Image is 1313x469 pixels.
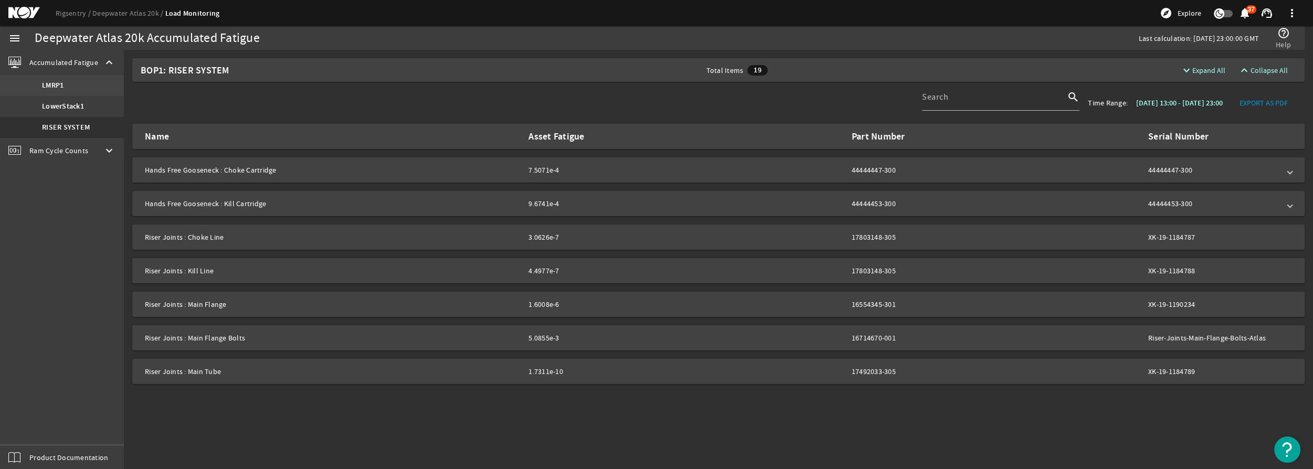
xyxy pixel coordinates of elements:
[1067,91,1079,103] i: search
[145,299,520,310] mat-panel-title: Riser Joints : Main Flange
[852,265,917,276] div: 17803148-305
[528,299,620,310] div: 1.6008e-6
[1148,165,1279,175] div: 44444447-300
[145,198,520,209] mat-panel-title: Hands Free Gooseneck : Kill Cartridge
[1148,265,1279,276] div: XK-19-1184788
[1148,198,1279,209] div: 44444453-300
[103,144,115,157] mat-icon: keyboard_arrow_down
[145,165,520,175] mat-panel-title: Hands Free Gooseneck : Choke Cartridge
[29,452,108,463] span: Product Documentation
[852,366,917,377] div: 17492033-305
[132,292,1305,317] mat-expansion-panel-header: Riser Joints : Main Flange1.6008e-616554345-301XK-19-1190234
[132,124,1305,149] mat-expansion-panel-header: NameAsset FatiguePart NumberSerial Number
[145,131,520,142] mat-panel-title: Name
[1136,98,1223,108] b: [DATE] 13:00 - [DATE] 23:00
[1192,65,1225,76] span: Expand All
[852,299,917,310] div: 16554345-301
[1261,7,1273,19] mat-icon: support_agent
[1279,1,1305,26] button: more_vert
[103,56,115,69] mat-icon: keyboard_arrow_up
[528,131,620,142] div: Asset Fatigue
[922,92,948,102] mat-label: Search
[1234,61,1292,80] button: Collapse All
[165,8,220,18] a: Load Monitoring
[1277,27,1290,39] mat-icon: help_outline
[1148,131,1279,142] div: Serial Number
[145,333,520,343] mat-panel-title: Riser Joints : Main Flange Bolts
[922,95,1065,108] input: Search
[1148,299,1279,310] div: XK-19-1190234
[145,265,520,276] mat-panel-title: Riser Joints : Kill Line
[132,325,1305,350] mat-expansion-panel-header: Riser Joints : Main Flange Bolts5.0855e-316714670-001Riser-Joints-Main-Flange-Bolts-Atlas
[852,333,917,343] div: 16714670-001
[1238,64,1246,77] mat-icon: expand_less
[132,225,1305,250] mat-expansion-panel-header: Riser Joints : Choke Line3.0626e-717803148-305XK-19-1184787
[29,145,88,156] span: Ram Cycle Counts
[42,101,84,112] b: LowerStack1
[1240,98,1288,108] span: EXPORT AS PDF
[528,265,620,276] div: 4.4977e-7
[132,359,1305,384] mat-expansion-panel-header: Riser Joints : Main Tube1.7311e-1017492033-305XK-19-1184789
[1176,61,1230,80] button: Expand All
[141,58,298,82] div: BOP1: RISER SYSTEM
[1178,8,1201,18] span: Explore
[747,65,768,76] span: 19
[1156,5,1205,22] button: Explore
[1088,98,1128,108] div: Time Range:
[1274,436,1300,463] button: Open Resource Center
[29,57,98,68] span: Accumulated Fatigue
[132,157,1305,183] mat-expansion-panel-header: Hands Free Gooseneck : Choke Cartridge7.5071e-444444447-30044444447-300
[852,165,917,175] div: 44444447-300
[145,232,520,242] mat-panel-title: Riser Joints : Choke Line
[706,65,744,76] span: Total Items
[92,8,165,18] a: Deepwater Atlas 20k
[528,366,620,377] div: 1.7311e-10
[528,198,620,209] div: 9.6741e-4
[42,80,63,91] b: LMRP1
[1251,65,1288,76] span: Collapse All
[1239,8,1250,19] button: 37
[852,232,917,242] div: 17803148-305
[528,333,620,343] div: 5.0855e-3
[1238,7,1251,19] mat-icon: notifications
[132,191,1305,216] mat-expansion-panel-header: Hands Free Gooseneck : Kill Cartridge9.6741e-444444453-30044444453-300
[1148,333,1279,343] div: Riser-Joints-Main-Flange-Bolts-Atlas
[528,232,620,242] div: 3.0626e-7
[35,33,260,44] div: Deepwater Atlas 20k Accumulated Fatigue
[42,122,90,133] b: RISER SYSTEM
[852,198,917,209] div: 44444453-300
[56,8,92,18] a: Rigsentry
[1231,93,1296,112] button: EXPORT AS PDF
[145,366,520,377] mat-panel-title: Riser Joints : Main Tube
[132,258,1305,283] mat-expansion-panel-header: Riser Joints : Kill Line4.4977e-717803148-305XK-19-1184788
[1160,7,1172,19] mat-icon: explore
[1180,64,1189,77] mat-icon: expand_more
[1128,93,1231,112] button: [DATE] 13:00 - [DATE] 23:00
[1276,39,1291,50] span: Help
[1148,232,1279,242] div: XK-19-1184787
[528,165,620,175] div: 7.5071e-4
[1139,33,1259,44] div: Last calculation: [DATE] 23:00:00 GMT
[852,131,917,142] div: Part Number
[1148,366,1279,377] div: XK-19-1184789
[8,32,21,45] mat-icon: menu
